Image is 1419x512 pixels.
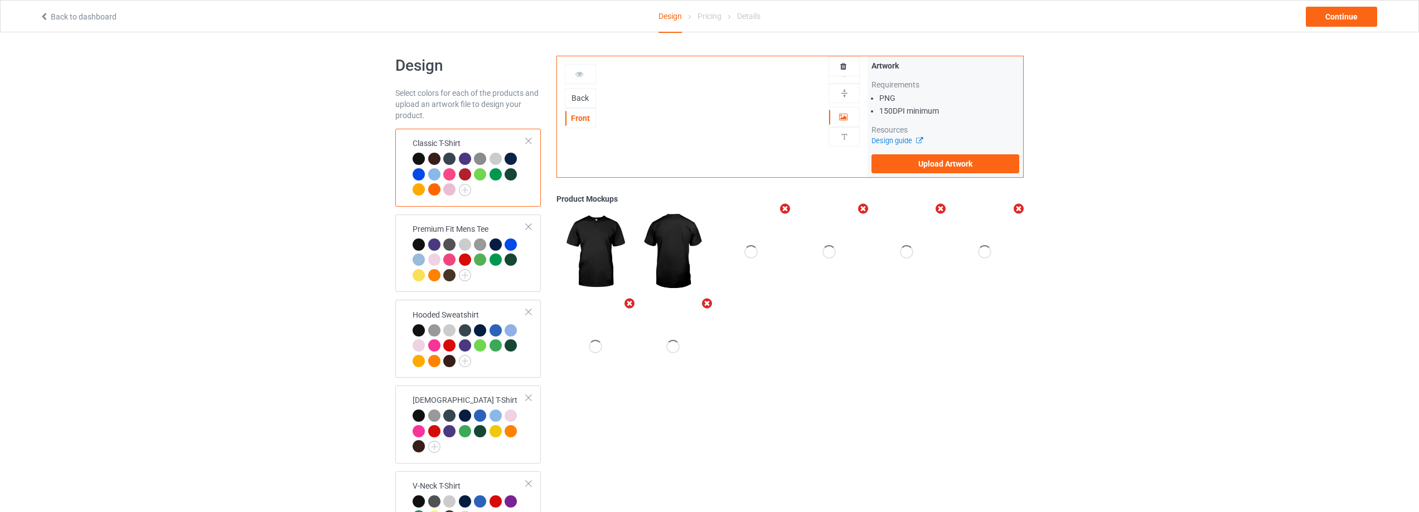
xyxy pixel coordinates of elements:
img: svg%3E%0A [839,88,850,99]
div: Premium Fit Mens Tee [413,223,526,281]
div: Resources [871,124,1019,135]
i: Remove mockup [856,203,870,214]
i: Remove mockup [1012,203,1026,214]
div: Hooded Sweatshirt [395,300,541,378]
div: Classic T-Shirt [413,138,526,195]
div: Product Mockups [556,193,1024,204]
img: svg+xml;base64,PD94bWwgdmVyc2lvbj0iMS4wIiBlbmNvZGluZz0iVVRGLTgiPz4KPHN2ZyB3aWR0aD0iMjJweCIgaGVpZ2... [459,184,471,196]
img: svg+xml;base64,PD94bWwgdmVyc2lvbj0iMS4wIiBlbmNvZGluZz0iVVRGLTgiPz4KPHN2ZyB3aWR0aD0iMjJweCIgaGVpZ2... [459,355,471,367]
li: 150 DPI minimum [879,105,1019,116]
div: Select colors for each of the products and upload an artwork file to design your product. [395,87,541,121]
div: Requirements [871,79,1019,90]
img: heather_texture.png [474,238,486,251]
div: [DEMOGRAPHIC_DATA] T-Shirt [395,386,541,464]
div: Premium Fit Mens Tee [395,214,541,292]
img: regular.jpg [560,208,630,295]
div: Pricing [698,1,721,32]
a: Back to dashboard [40,12,117,21]
div: Back [565,92,595,104]
img: svg%3E%0A [839,131,850,142]
img: heather_texture.png [474,153,486,165]
i: Remove mockup [778,203,792,214]
div: Artwork [871,60,1019,71]
h1: Design [395,56,541,76]
img: regular.jpg [638,208,708,295]
i: Remove mockup [934,203,948,214]
i: Remove mockup [700,298,714,309]
a: Design guide [871,136,922,145]
div: Hooded Sweatshirt [413,309,526,367]
img: svg+xml;base64,PD94bWwgdmVyc2lvbj0iMS4wIiBlbmNvZGluZz0iVVRGLTgiPz4KPHN2ZyB3aWR0aD0iMjJweCIgaGVpZ2... [428,441,440,453]
div: Continue [1306,7,1377,27]
img: svg+xml;base64,PD94bWwgdmVyc2lvbj0iMS4wIiBlbmNvZGluZz0iVVRGLTgiPz4KPHN2ZyB3aWR0aD0iMjJweCIgaGVpZ2... [459,269,471,281]
div: Design [658,1,682,33]
div: Classic T-Shirt [395,129,541,207]
i: Remove mockup [622,298,636,309]
div: [DEMOGRAPHIC_DATA] T-Shirt [413,394,526,452]
div: Front [565,113,595,124]
label: Upload Artwork [871,154,1019,173]
li: PNG [879,92,1019,104]
div: Details [737,1,761,32]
